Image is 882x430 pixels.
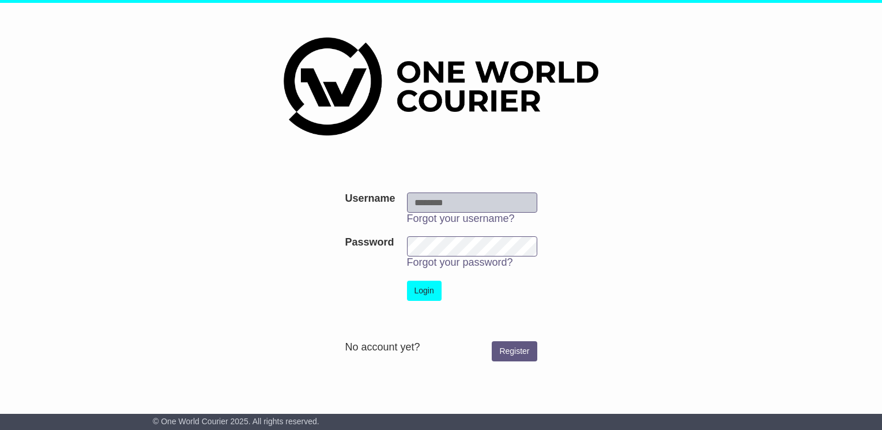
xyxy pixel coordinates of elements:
[492,341,537,361] a: Register
[345,236,394,249] label: Password
[407,281,442,301] button: Login
[345,193,395,205] label: Username
[153,417,319,426] span: © One World Courier 2025. All rights reserved.
[407,213,515,224] a: Forgot your username?
[407,257,513,268] a: Forgot your password?
[345,341,537,354] div: No account yet?
[284,37,598,135] img: One World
